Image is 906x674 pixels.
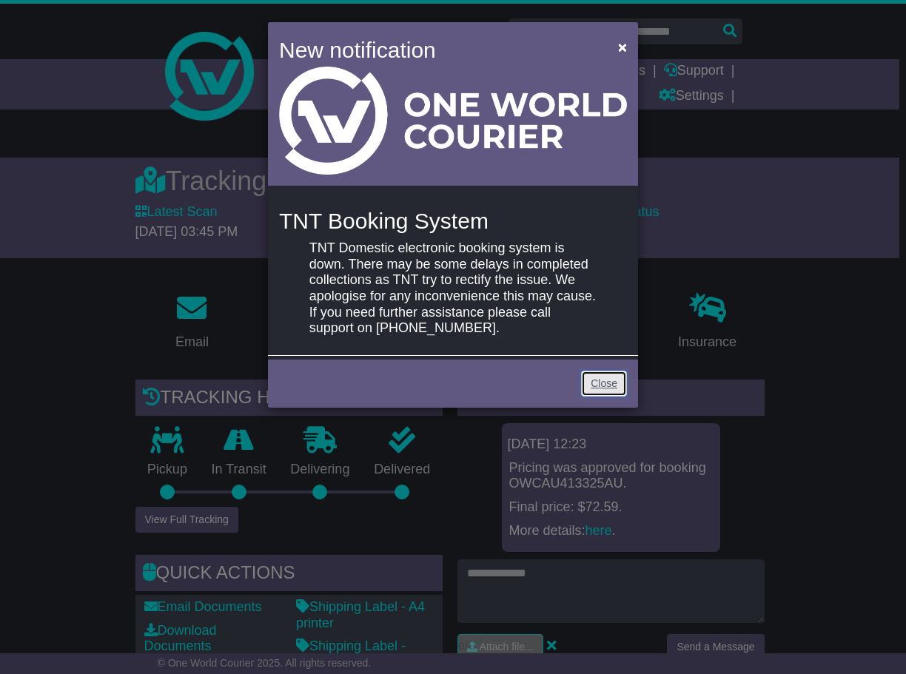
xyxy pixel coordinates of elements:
[309,240,597,337] p: TNT Domestic electronic booking system is down. There may be some delays in completed collections...
[581,371,627,397] a: Close
[279,209,627,233] h4: TNT Booking System
[611,32,634,62] button: Close
[279,33,597,67] h4: New notification
[279,67,627,175] img: Light
[618,38,627,55] span: ×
